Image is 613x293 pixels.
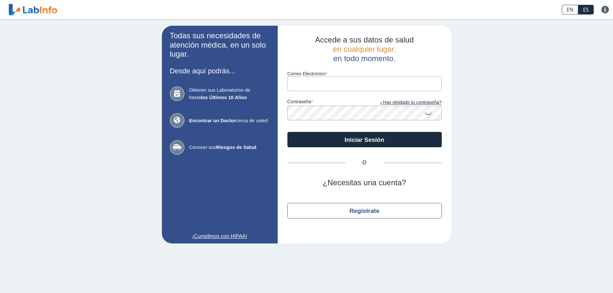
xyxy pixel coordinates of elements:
span: en cualquier lugar, [333,45,396,53]
button: Regístrate [287,203,442,218]
span: Obtener sus Laboratorios de hasta [189,87,270,101]
span: en todo momento. [333,54,395,63]
b: Encontrar un Doctor [189,118,236,123]
label: contraseña [287,99,365,106]
button: Iniciar Sesión [287,132,442,147]
a: EN [562,5,578,14]
a: ES [578,5,594,14]
label: Correo Electronico [287,71,442,76]
a: ¿Has olvidado tu contraseña? [365,99,442,106]
span: cerca de usted [189,117,270,124]
a: ¡Cumplimos con HIPAA! [170,233,270,240]
h2: ¿Necesitas una cuenta? [287,178,442,188]
b: Riesgos de Salud [216,144,256,150]
span: O [345,159,384,167]
h2: Todas sus necesidades de atención médica, en un solo lugar. [170,31,270,59]
h3: Desde aquí podrás... [170,67,270,75]
span: Conocer sus [189,144,270,151]
b: los Últimos 10 Años [201,95,247,100]
span: Accede a sus datos de salud [315,35,414,44]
